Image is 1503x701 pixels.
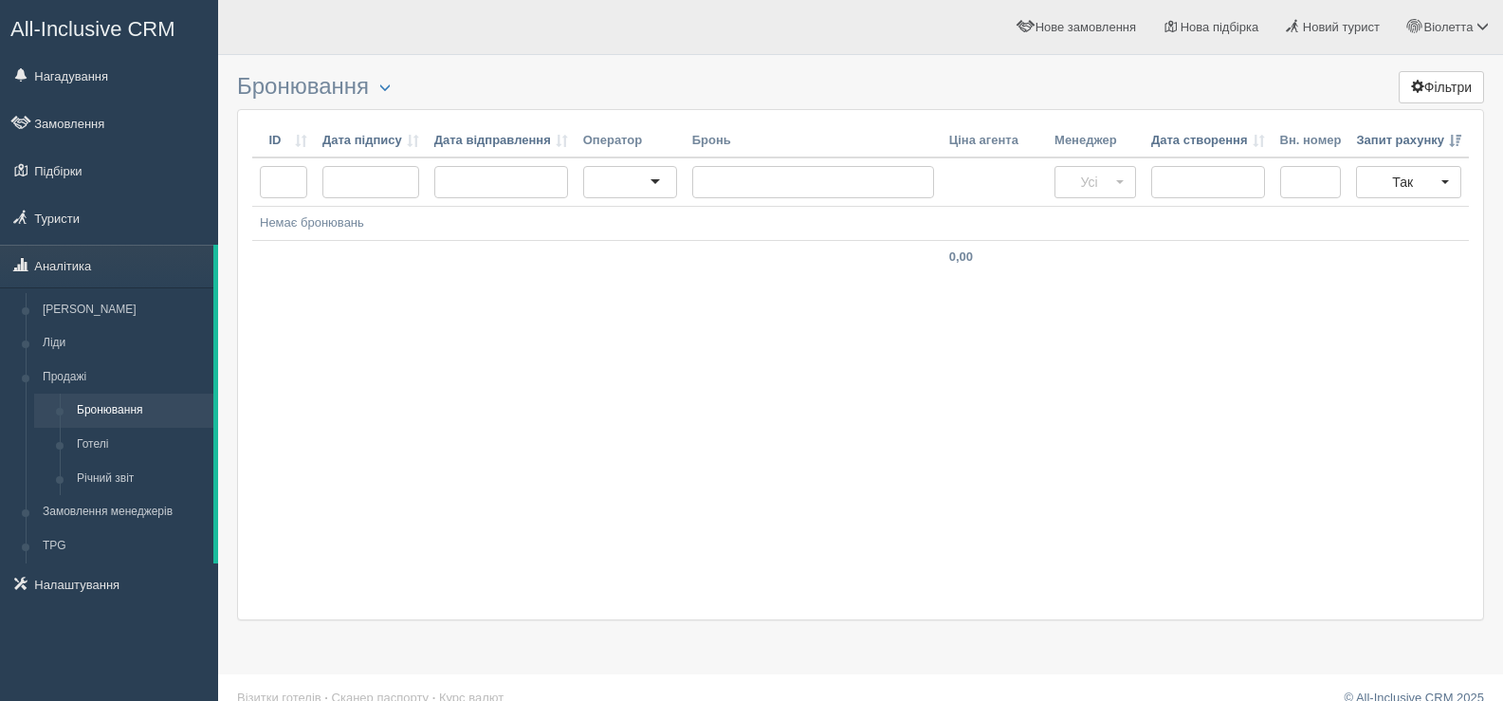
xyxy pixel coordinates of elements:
a: Дата відправлення [434,132,568,150]
a: ID [260,132,307,150]
h3: Бронювання [237,74,1484,100]
span: Нова підбірка [1181,20,1259,34]
a: [PERSON_NAME] [34,293,213,327]
th: Ціна агента [942,124,1047,158]
span: Новий турист [1303,20,1380,34]
span: Усі [1067,173,1111,192]
span: All-Inclusive CRM [10,17,175,41]
button: Так [1356,166,1461,198]
a: All-Inclusive CRM [1,1,217,53]
a: Замовлення менеджерів [34,495,213,529]
td: 0,00 [942,240,1047,273]
a: TPG [34,529,213,563]
a: Ліди [34,326,213,360]
a: Дата створення [1151,132,1265,150]
a: Продажі [34,360,213,395]
button: Усі [1054,166,1136,198]
span: Нове замовлення [1036,20,1136,34]
div: Немає бронювань [260,214,1461,232]
span: Так [1368,173,1437,192]
a: Дата підпису [322,132,419,150]
span: Віолетта [1423,20,1473,34]
a: Готелі [68,428,213,462]
a: Річний звіт [68,462,213,496]
a: Запит рахунку [1356,132,1461,150]
th: Бронь [685,124,942,158]
th: Менеджер [1047,124,1144,158]
a: Бронювання [68,394,213,428]
th: Оператор [576,124,685,158]
button: Фільтри [1399,71,1484,103]
th: Вн. номер [1273,124,1349,158]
